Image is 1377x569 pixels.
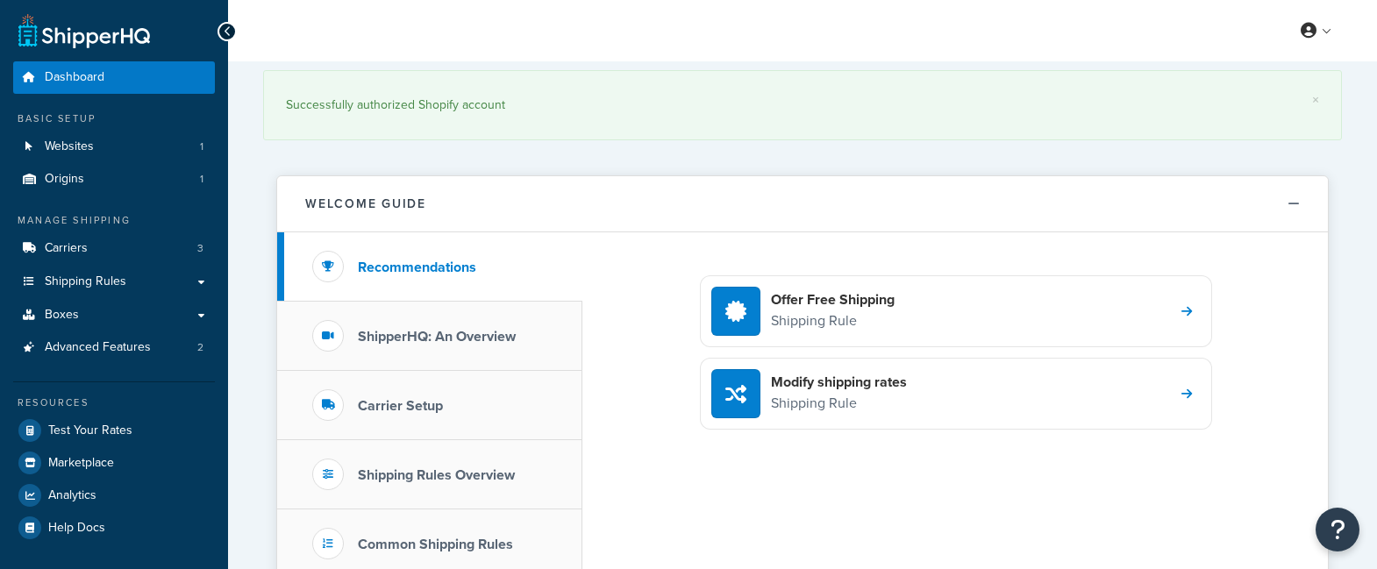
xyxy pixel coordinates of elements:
[771,290,895,309] h4: Offer Free Shipping
[45,172,84,187] span: Origins
[45,274,126,289] span: Shipping Rules
[197,340,203,355] span: 2
[45,340,151,355] span: Advanced Features
[13,299,215,331] a: Boxes
[48,423,132,438] span: Test Your Rates
[13,232,215,265] li: Carriers
[358,537,513,552] h3: Common Shipping Rules
[45,308,79,323] span: Boxes
[200,139,203,154] span: 1
[286,93,1319,117] div: Successfully authorized Shopify account
[13,415,215,446] a: Test Your Rates
[358,398,443,414] h3: Carrier Setup
[358,329,516,345] h3: ShipperHQ: An Overview
[13,512,215,544] a: Help Docs
[13,163,215,196] a: Origins1
[45,70,104,85] span: Dashboard
[13,61,215,94] a: Dashboard
[1316,508,1359,551] button: Open Resource Center
[13,111,215,126] div: Basic Setup
[771,373,907,392] h4: Modify shipping rates
[1312,93,1319,107] a: ×
[13,395,215,410] div: Resources
[13,266,215,298] a: Shipping Rules
[13,331,215,364] li: Advanced Features
[200,172,203,187] span: 1
[48,521,105,536] span: Help Docs
[358,467,515,483] h3: Shipping Rules Overview
[197,241,203,256] span: 3
[45,241,88,256] span: Carriers
[13,131,215,163] li: Websites
[771,392,907,415] p: Shipping Rule
[13,447,215,479] a: Marketplace
[305,197,426,210] h2: Welcome Guide
[48,488,96,503] span: Analytics
[13,232,215,265] a: Carriers3
[48,456,114,471] span: Marketplace
[358,260,476,275] h3: Recommendations
[771,309,895,332] p: Shipping Rule
[13,163,215,196] li: Origins
[45,139,94,154] span: Websites
[13,480,215,511] a: Analytics
[13,213,215,228] div: Manage Shipping
[13,131,215,163] a: Websites1
[13,331,215,364] a: Advanced Features2
[277,176,1328,232] button: Welcome Guide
